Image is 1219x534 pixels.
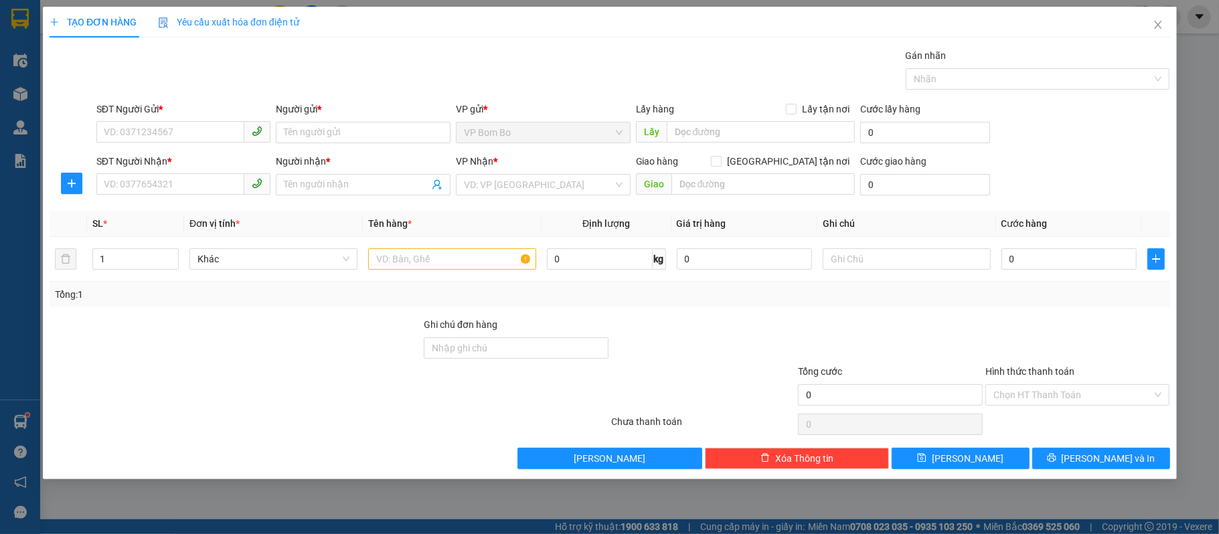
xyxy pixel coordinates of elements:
button: save[PERSON_NAME] [892,448,1030,469]
span: Cước hàng [1001,218,1047,229]
span: Khác [197,249,349,269]
span: phone [252,178,262,189]
span: Giao [635,173,671,195]
input: Cước giao hàng [860,174,989,195]
button: plus [61,173,82,194]
span: VP Bom Bo [464,122,623,143]
button: Close [1139,7,1176,44]
button: printer[PERSON_NAME] và In [1032,448,1170,469]
input: Ghi chú đơn hàng [424,337,608,359]
input: VD: Bàn, Ghế [368,248,536,270]
span: Giá trị hàng [676,218,726,229]
div: SĐT Người Gửi [96,102,271,116]
button: deleteXóa Thông tin [704,448,889,469]
span: [GEOGRAPHIC_DATA] tận nơi [722,154,855,169]
span: user-add [432,179,442,190]
span: phone [252,126,262,137]
button: plus [1147,248,1165,270]
span: plus [50,17,59,27]
input: Dọc đường [671,173,855,195]
span: plus [1148,254,1164,264]
div: Chưa thanh toán [609,414,797,438]
span: Yêu cầu xuất hóa đơn điện tử [158,17,299,27]
label: Gán nhãn [905,50,946,61]
span: Tổng cước [798,366,842,377]
span: [PERSON_NAME] và In [1061,451,1155,466]
span: [PERSON_NAME] [574,451,645,466]
label: Cước giao hàng [860,156,926,167]
label: Ghi chú đơn hàng [424,319,497,330]
span: save [917,453,926,464]
th: Ghi chú [817,211,996,237]
button: delete [55,248,76,270]
span: kg [652,248,665,270]
span: Tên hàng [368,218,412,229]
div: VP gửi [456,102,631,116]
input: Dọc đường [666,121,855,143]
span: Giao hàng [635,156,678,167]
label: Hình thức thanh toán [985,366,1074,377]
div: Tổng: 1 [55,287,471,302]
span: [PERSON_NAME] [932,451,1003,466]
span: VP Nhận [456,156,493,167]
input: 0 [676,248,811,270]
span: plus [62,178,82,189]
div: Người nhận [276,154,451,169]
input: Ghi Chú [823,248,991,270]
span: SL [92,218,102,229]
img: icon [158,17,169,28]
span: Lấy [635,121,666,143]
span: Lấy hàng [635,104,674,114]
span: delete [760,453,770,464]
input: Cước lấy hàng [860,122,989,143]
button: [PERSON_NAME] [517,448,702,469]
span: Lấy tận nơi [797,102,855,116]
span: Xóa Thông tin [775,451,833,466]
span: Định lượng [582,218,630,229]
span: printer [1046,453,1056,464]
span: Đơn vị tính [189,218,240,229]
div: SĐT Người Nhận [96,154,271,169]
div: Người gửi [276,102,451,116]
label: Cước lấy hàng [860,104,920,114]
span: TẠO ĐƠN HÀNG [50,17,137,27]
span: close [1152,19,1163,30]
